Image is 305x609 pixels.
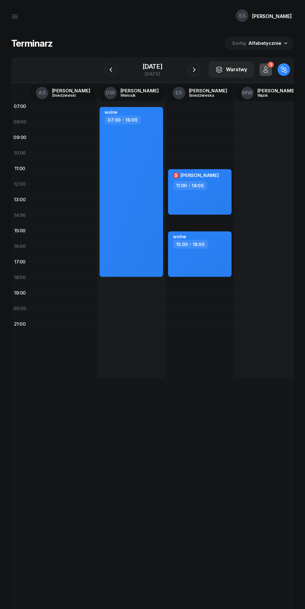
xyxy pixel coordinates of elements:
div: 10:00 [11,145,29,161]
div: 20:00 [11,301,29,316]
div: [PERSON_NAME] [257,88,296,93]
span: Alfabetycznie [248,40,281,46]
div: 21:00 [11,316,29,332]
a: DW[PERSON_NAME]Wielosik [99,85,164,101]
div: 11:00 - 14:00 [173,181,207,190]
div: Warstwy [215,66,247,74]
div: [PERSON_NAME] [52,88,90,93]
div: Wielosik [120,93,150,97]
span: Sortuj [232,39,247,47]
div: [PERSON_NAME] [189,88,227,93]
div: wolne [173,234,186,239]
div: Śniedziewska [189,93,219,97]
div: [PERSON_NAME] [120,88,159,93]
span: EŚ [176,90,182,95]
a: EŚ[PERSON_NAME]Śniedziewska [168,85,232,101]
div: 07:00 - 18:00 [105,115,141,124]
div: 16:00 [11,239,29,254]
div: 1 [268,62,274,68]
div: Wąsik [257,93,287,97]
div: 07:00 [11,99,29,114]
button: Sortuj Alfabetycznie [225,37,294,50]
div: Śniedziewski [52,93,82,97]
a: AŚ[PERSON_NAME]Śniedziewski [31,85,95,101]
div: wolne [105,109,118,115]
div: 12:00 [11,176,29,192]
div: 09:00 [11,130,29,145]
div: [DATE] [143,63,162,70]
div: 11:00 [11,161,29,176]
span: [PERSON_NAME] [181,172,219,178]
div: [PERSON_NAME] [252,14,292,19]
button: Warstwy [209,62,254,78]
a: MW[PERSON_NAME]Wąsik [236,85,301,101]
button: 1 [260,63,272,76]
div: 15:00 [11,223,29,239]
div: 18:00 [11,270,29,285]
span: MW [242,90,253,95]
div: [DATE] [143,72,162,76]
div: 15:00 - 18:00 [173,240,208,249]
span: AŚ [38,90,46,95]
h1: Terminarz [11,38,53,49]
div: 08:00 [11,114,29,130]
span: EŚ [239,13,246,18]
div: 14:00 [11,207,29,223]
div: 19:00 [11,285,29,301]
span: $ [175,173,178,178]
span: DW [106,90,115,95]
div: 13:00 [11,192,29,207]
div: 17:00 [11,254,29,270]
